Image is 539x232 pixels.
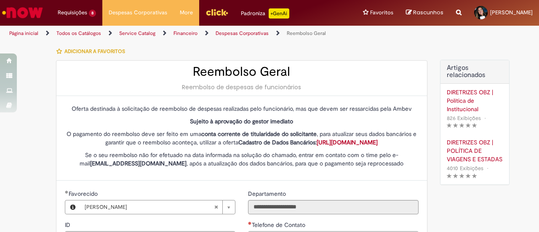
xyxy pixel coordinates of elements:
[90,160,187,167] strong: [EMAIL_ADDRESS][DOMAIN_NAME]
[190,117,293,125] strong: Sujeito à aprovação do gestor imediato
[69,190,99,197] span: Necessários - Favorecido
[252,221,307,229] span: Telefone de Contato
[56,43,130,60] button: Adicionar a Favoritos
[248,221,252,225] span: Necessários
[65,104,419,113] p: Oferta destinada à solicitação de reembolso de despesas realizadas pelo funcionário, mas que deve...
[370,8,393,17] span: Favoritos
[205,6,228,19] img: click_logo_yellow_360x200.png
[9,30,38,37] a: Página inicial
[248,190,288,197] span: Somente leitura - Departamento
[58,8,87,17] span: Requisições
[210,200,222,214] abbr: Limpar campo Favorecido
[65,83,419,91] div: Reembolso de despesas de funcionários
[447,88,503,113] a: DIRETRIZES OBZ | Política de Institucional
[485,163,490,174] span: •
[238,139,378,146] strong: Cadastro de Dados Bancários:
[248,200,419,214] input: Departamento
[216,30,269,37] a: Despesas Corporativas
[65,221,72,229] span: Somente leitura - ID
[447,64,503,79] h3: Artigos relacionados
[64,48,125,55] span: Adicionar a Favoritos
[447,115,481,122] span: 826 Exibições
[1,4,44,21] img: ServiceNow
[65,190,69,194] span: Obrigatório Preenchido
[6,26,353,41] ul: Trilhas de página
[201,130,317,138] strong: conta corrente de titularidade do solicitante
[85,200,214,214] span: [PERSON_NAME]
[65,151,419,168] p: Se o seu reembolso não for efetuado na data informada na solução do chamado, entrar em contato co...
[65,221,72,229] label: Somente leitura - ID
[80,200,235,214] a: [PERSON_NAME]Limpar campo Favorecido
[109,8,167,17] span: Despesas Corporativas
[241,8,289,19] div: Padroniza
[317,139,378,146] a: [URL][DOMAIN_NAME]
[65,200,80,214] button: Favorecido, Visualizar este registro Caroline da Silva Fernandes
[490,9,533,16] span: [PERSON_NAME]
[173,30,197,37] a: Financeiro
[287,30,326,37] a: Reembolso Geral
[447,138,503,163] a: DIRETRIZES OBZ | POLÍTICA DE VIAGENS E ESTADAS
[89,10,96,17] span: 8
[56,30,101,37] a: Todos os Catálogos
[406,9,443,17] a: Rascunhos
[269,8,289,19] p: +GenAi
[119,30,155,37] a: Service Catalog
[248,189,288,198] label: Somente leitura - Departamento
[180,8,193,17] span: More
[413,8,443,16] span: Rascunhos
[483,112,488,124] span: •
[447,165,483,172] span: 4010 Exibições
[65,65,419,79] h2: Reembolso Geral
[65,130,419,147] p: O pagamento do reembolso deve ser feito em uma , para atualizar seus dados bancários e garantir q...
